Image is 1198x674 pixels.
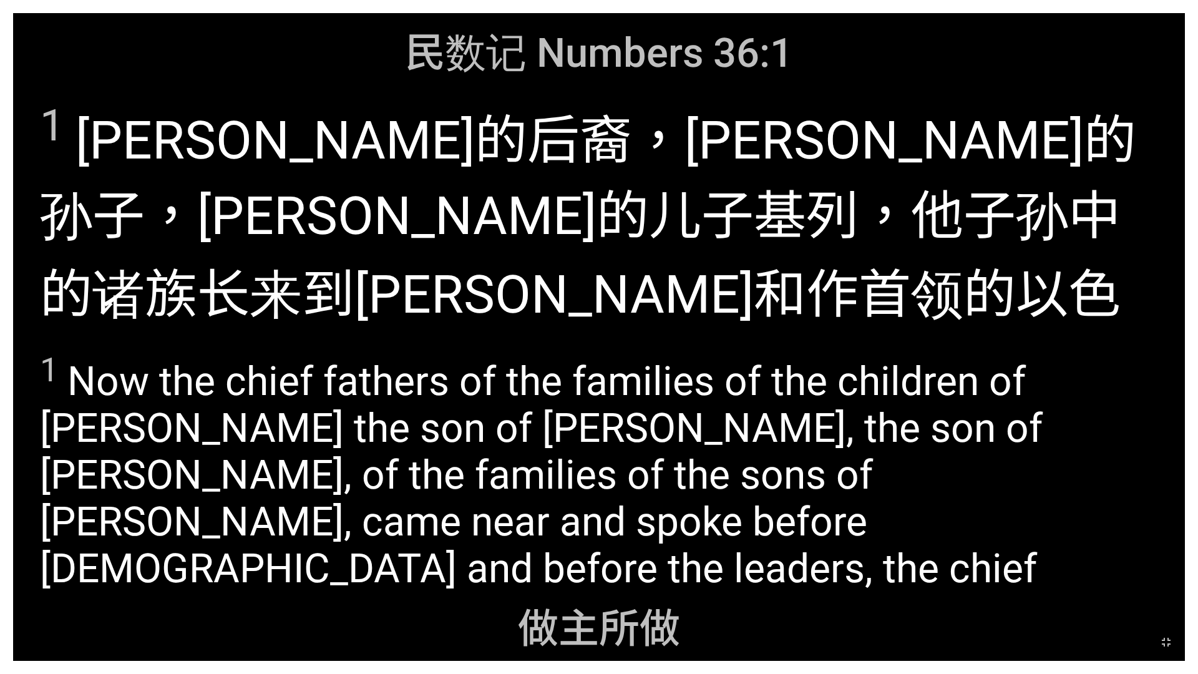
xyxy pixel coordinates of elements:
wh1121: ，[PERSON_NAME] [40,185,1121,404]
wh1121: 中的诸族 [40,185,1121,404]
sup: 1 [40,351,59,389]
wh3130: 的后裔 [40,110,1136,404]
wh4353: 的儿子 [40,185,1121,404]
sup: 1 [40,100,64,151]
wh7218: 来 [40,264,1121,404]
span: Now the chief fathers of the families of the children of [PERSON_NAME] the son of [PERSON_NAME], ... [40,351,1158,639]
wh7126: 到[PERSON_NAME] [40,264,1121,404]
wh1568: ，他子孙 [40,185,1121,404]
wh1121: 基列 [40,185,1121,404]
span: 民数记 Numbers 36:1 [405,20,793,81]
span: [PERSON_NAME] [40,98,1158,409]
wh1: 长 [40,264,1121,404]
span: 做主所做 [518,596,680,655]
